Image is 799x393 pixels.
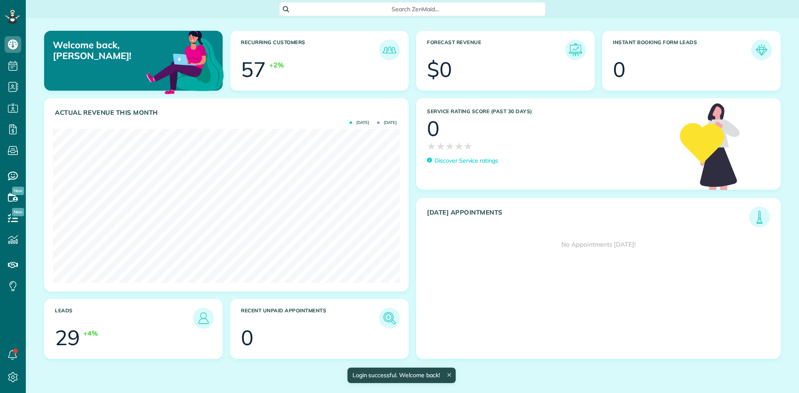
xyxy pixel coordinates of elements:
[241,40,379,60] h3: Recurring Customers
[427,59,452,80] div: $0
[83,329,98,338] div: +4%
[613,59,625,80] div: 0
[417,227,780,262] div: No Appointments [DATE]!
[427,118,439,139] div: 0
[195,310,212,326] img: icon_leads-1bed01f49abd5b7fead27621c3d59655bb73ed531f8eeb49469d10e621d6b896.png
[751,209,768,225] img: icon_todays_appointments-901f7ab196bb0bea1936b74009e4eb5ffbc2d2711fa7634e0d609ed5ef32b18b.png
[753,42,770,58] img: icon_form_leads-04211a6a04a5b2264e4ee56bc0799ec3eb69b7e499cbb523a139df1d13a81ae0.png
[427,109,672,114] h3: Service Rating score (past 30 days)
[567,42,584,58] img: icon_forecast_revenue-8c13a41c7ed35a8dcfafea3cbb826a0462acb37728057bba2d056411b612bbbe.png
[377,121,397,125] span: [DATE]
[427,209,749,227] h3: [DATE] Appointments
[55,327,80,348] div: 29
[12,187,24,195] span: New
[241,308,379,329] h3: Recent unpaid appointments
[145,21,226,102] img: dashboard_welcome-42a62b7d889689a78055ac9021e634bf52bae3f8056760290aed330b23ab8690.png
[241,59,266,80] div: 57
[53,40,166,62] p: Welcome back, [PERSON_NAME]!
[12,208,24,216] span: New
[381,42,398,58] img: icon_recurring_customers-cf858462ba22bcd05b5a5880d41d6543d210077de5bb9ebc9590e49fd87d84ed.png
[381,310,398,326] img: icon_unpaid_appointments-47b8ce3997adf2238b356f14209ab4cced10bd1f174958f3ca8f1d0dd7fffeee.png
[427,156,498,165] a: Discover Service ratings
[350,121,369,125] span: [DATE]
[434,156,498,165] p: Discover Service ratings
[445,139,454,153] span: ★
[436,139,445,153] span: ★
[347,368,455,383] div: Login successful. Welcome back!
[613,40,751,60] h3: Instant Booking Form Leads
[427,139,436,153] span: ★
[55,109,400,116] h3: Actual Revenue this month
[55,308,193,329] h3: Leads
[454,139,464,153] span: ★
[427,40,565,60] h3: Forecast Revenue
[241,327,253,348] div: 0
[464,139,473,153] span: ★
[269,60,284,70] div: +2%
